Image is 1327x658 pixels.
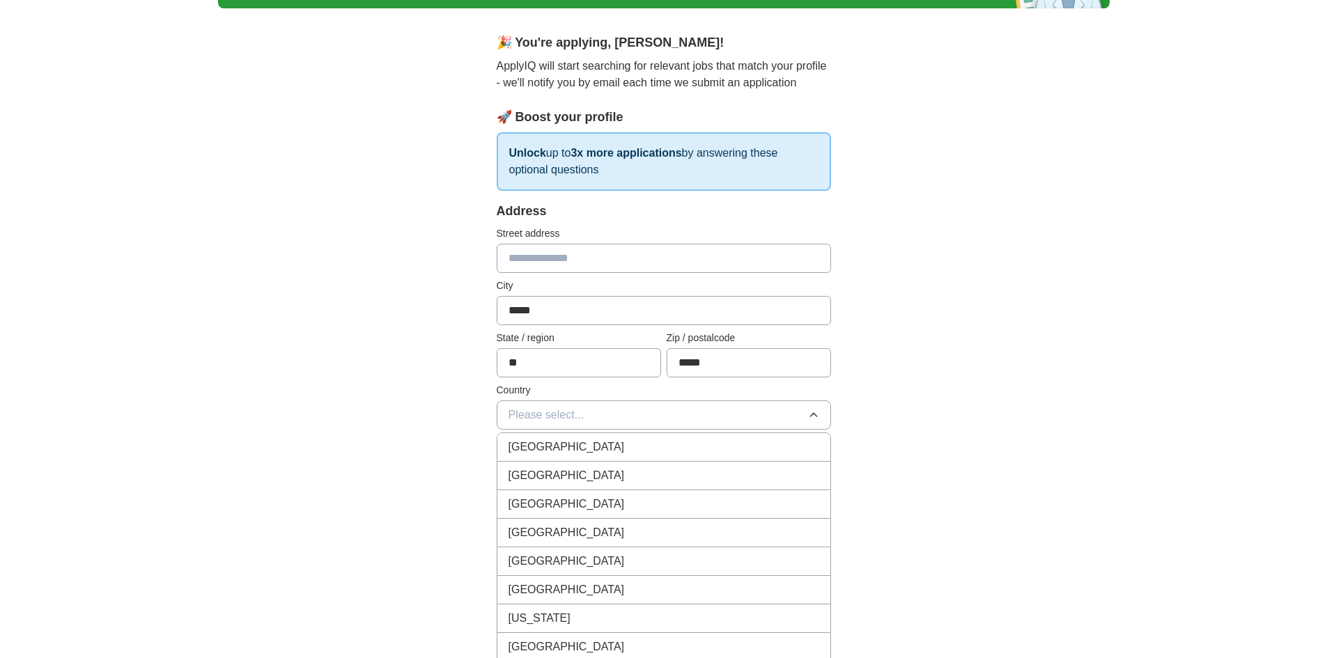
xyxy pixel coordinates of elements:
[571,147,681,159] strong: 3x more applications
[509,439,625,455] span: [GEOGRAPHIC_DATA]
[509,467,625,484] span: [GEOGRAPHIC_DATA]
[509,524,625,541] span: [GEOGRAPHIC_DATA]
[497,108,831,127] div: 🚀 Boost your profile
[497,58,831,91] p: ApplyIQ will start searching for relevant jobs that match your profile - we'll notify you by emai...
[667,331,831,345] label: Zip / postalcode
[509,553,625,570] span: [GEOGRAPHIC_DATA]
[509,496,625,512] span: [GEOGRAPHIC_DATA]
[497,331,661,345] label: State / region
[497,383,831,398] label: Country
[497,226,831,241] label: Street address
[509,581,625,598] span: [GEOGRAPHIC_DATA]
[497,400,831,430] button: Please select...
[509,610,571,627] span: [US_STATE]
[497,279,831,293] label: City
[497,33,831,52] div: 🎉 You're applying , [PERSON_NAME] !
[497,202,831,221] div: Address
[509,639,625,655] span: [GEOGRAPHIC_DATA]
[509,147,546,159] strong: Unlock
[509,407,584,423] span: Please select...
[497,132,831,191] p: up to by answering these optional questions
